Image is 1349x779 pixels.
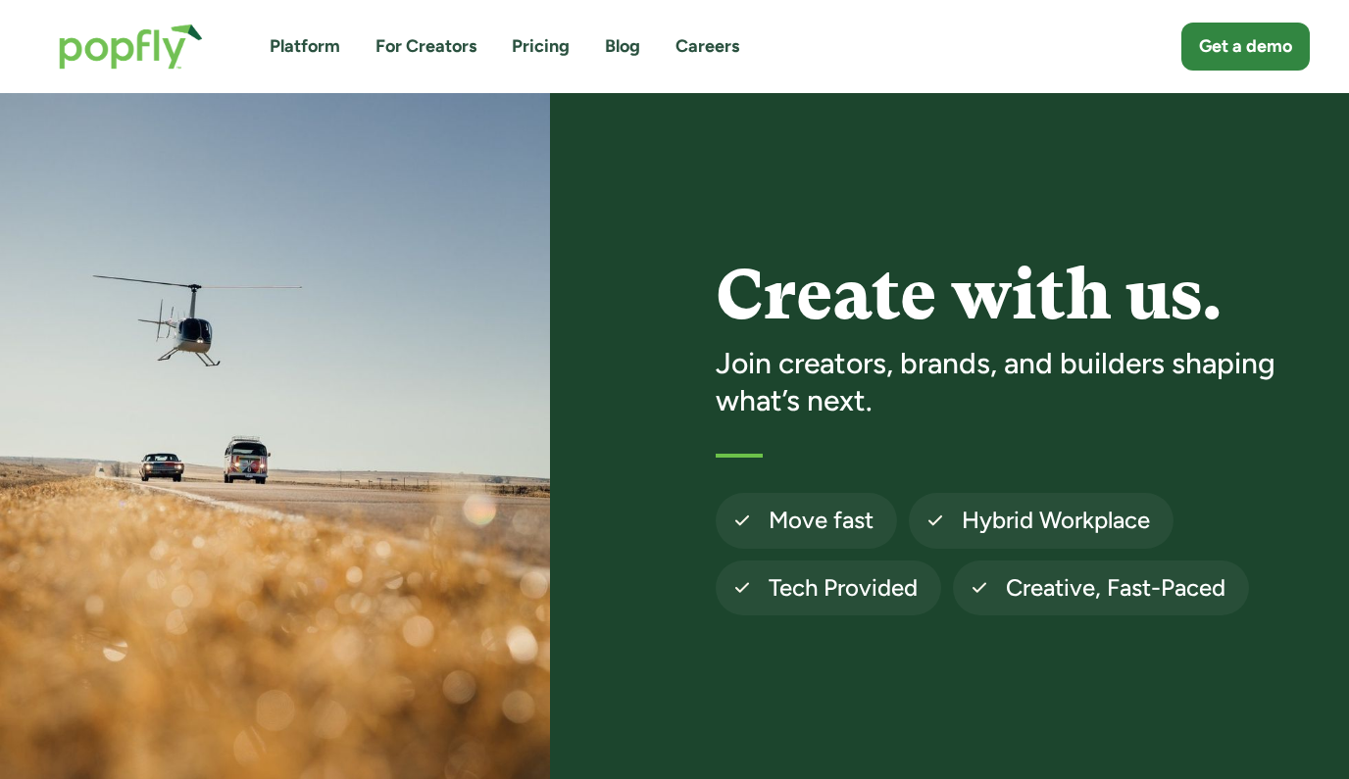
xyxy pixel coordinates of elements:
[675,34,739,59] a: Careers
[1006,572,1225,604] h4: Creative, Fast-Paced
[512,34,570,59] a: Pricing
[962,505,1150,536] h4: Hybrid Workplace
[375,34,476,59] a: For Creators
[716,258,1308,333] h1: Create with us.
[1181,23,1310,71] a: Get a demo
[769,572,918,604] h4: Tech Provided
[716,345,1308,418] h3: Join creators, brands, and builders shaping what’s next.
[769,505,874,536] h4: Move fast
[270,34,340,59] a: Platform
[1199,34,1292,59] div: Get a demo
[605,34,640,59] a: Blog
[39,4,223,89] a: home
